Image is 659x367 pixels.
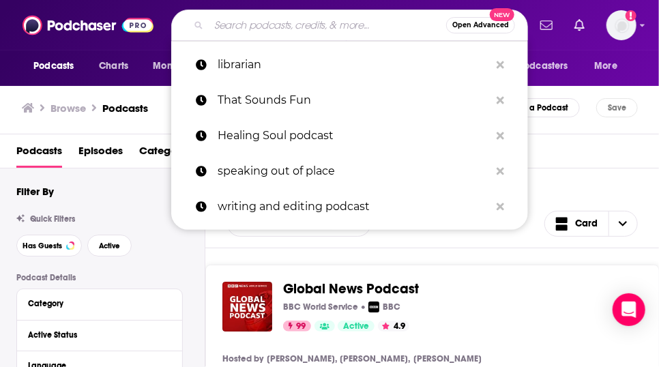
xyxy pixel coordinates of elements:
button: Active [87,235,132,256]
a: writing and editing podcast [171,189,528,224]
a: Add a Podcast [487,98,581,117]
div: Category [28,299,162,308]
img: User Profile [606,10,636,40]
a: Episodes [78,140,123,168]
a: [PERSON_NAME] [413,353,482,364]
span: Has Guests [23,242,62,250]
span: Monitoring [153,57,201,76]
a: speaking out of place [171,153,528,189]
a: 99 [283,321,311,332]
img: Podchaser - Follow, Share and Rate Podcasts [23,12,153,38]
span: Active [99,242,120,250]
button: Has Guests [16,235,82,256]
p: Healing Soul podcast [218,118,490,153]
p: writing and editing podcast [218,189,490,224]
button: Choose View [544,211,639,237]
button: open menu [24,53,91,79]
div: Active Status [28,330,162,340]
p: librarian [218,47,490,83]
a: Podcasts [102,102,148,115]
button: 4.9 [378,321,409,332]
p: Podcast Details [16,273,183,282]
button: Active Status [28,326,171,343]
button: Category [28,295,171,312]
h2: Filter By [16,185,54,198]
svg: Add a profile image [626,10,636,21]
a: Healing Soul podcast [171,118,528,153]
a: Global News Podcast [283,282,419,297]
span: Open Advanced [452,22,509,29]
img: BBC [368,302,379,312]
span: Podcasts [33,57,74,76]
span: For Podcasters [503,57,568,76]
a: BBCBBC [368,302,400,312]
input: Search podcasts, credits, & more... [209,14,446,36]
button: Open AdvancedNew [446,17,515,33]
p: BBC [383,302,400,312]
a: Show notifications dropdown [569,14,590,37]
span: New [490,8,514,21]
span: More [595,57,618,76]
img: Global News Podcast [222,282,272,332]
div: Search podcasts, credits, & more... [171,10,528,41]
p: speaking out of place [218,153,490,189]
a: Show notifications dropdown [535,14,558,37]
span: 99 [296,320,306,334]
button: open menu [143,53,219,79]
span: Global News Podcast [283,280,419,297]
span: Quick Filters [30,214,75,224]
a: That Sounds Fun [171,83,528,118]
h3: Browse [50,102,86,115]
a: librarian [171,47,528,83]
button: open menu [585,53,635,79]
span: Logged in as csummie [606,10,636,40]
span: Charts [99,57,128,76]
a: [PERSON_NAME], [267,353,337,364]
a: Active [338,321,375,332]
a: Podcasts [16,140,62,168]
button: open menu [494,53,588,79]
a: Categories [139,140,194,168]
p: BBC World Service [283,302,358,312]
button: Show profile menu [606,10,636,40]
a: Charts [90,53,136,79]
div: Open Intercom Messenger [613,293,645,326]
a: [PERSON_NAME], [340,353,411,364]
p: That Sounds Fun [218,83,490,118]
h4: Hosted by [222,353,263,364]
span: Card [575,219,598,229]
span: Active [343,320,369,334]
button: Save [596,98,638,117]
